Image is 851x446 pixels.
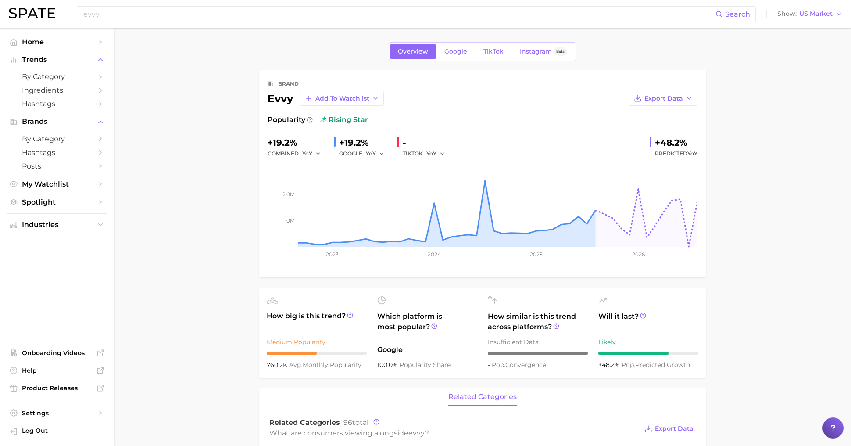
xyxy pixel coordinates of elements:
div: evvy [268,91,384,106]
span: Popularity [268,115,305,125]
a: TikTok [476,44,511,59]
div: 5 / 10 [267,352,367,355]
span: popularity share [400,361,451,369]
span: Will it last? [598,311,698,332]
tspan: 2024 [428,251,441,258]
a: Hashtags [7,146,107,159]
button: Brands [7,115,107,128]
div: – / 10 [488,352,588,355]
button: Industries [7,218,107,231]
button: Trends [7,53,107,66]
span: total [343,418,368,427]
span: Predicted [655,148,697,159]
span: evvy [408,429,425,437]
div: Insufficient Data [488,337,588,347]
span: Settings [22,409,92,417]
span: 760.2k [267,361,289,369]
button: Export Data [642,423,696,435]
span: YoY [366,150,376,157]
a: InstagramBeta [512,44,575,59]
div: Likely [598,337,698,347]
a: by Category [7,132,107,146]
span: convergence [492,361,546,369]
span: Related Categories [269,418,340,427]
div: brand [278,79,299,89]
span: Brands [22,118,92,126]
span: Help [22,367,92,374]
span: monthly popularity [289,361,361,369]
a: Google [437,44,475,59]
span: Instagram [520,48,552,55]
div: - [403,136,451,150]
a: Home [7,35,107,49]
abbr: average [289,361,303,369]
span: Log Out [22,427,100,435]
a: Product Releases [7,381,107,395]
span: Show [777,11,797,16]
span: TikTok [483,48,504,55]
div: What are consumers viewing alongside ? [269,427,638,439]
span: Add to Watchlist [315,95,369,102]
div: 7 / 10 [598,352,698,355]
a: Hashtags [7,97,107,111]
span: Ingredients [22,86,92,94]
span: How big is this trend? [267,311,367,332]
span: Industries [22,221,92,229]
button: ShowUS Market [775,8,844,20]
tspan: 2026 [632,251,645,258]
span: Product Releases [22,384,92,392]
span: My Watchlist [22,180,92,188]
tspan: 2023 [326,251,339,258]
a: Settings [7,406,107,420]
tspan: 2025 [530,251,543,258]
span: Spotlight [22,198,92,206]
a: Onboarding Videos [7,346,107,360]
div: +19.2% [268,136,327,150]
a: Help [7,364,107,377]
input: Search here for a brand, industry, or ingredient [82,7,715,22]
span: Trends [22,56,92,64]
span: Overview [398,48,428,55]
a: Log out. Currently logged in with e-mail sameera.polavar@gmail.com. [7,424,107,439]
abbr: popularity index [492,361,505,369]
span: YoY [302,150,312,157]
span: rising star [320,115,368,125]
span: - [488,361,492,369]
button: YoY [426,148,445,159]
a: Overview [390,44,436,59]
a: Ingredients [7,83,107,97]
div: GOOGLE [339,148,390,159]
button: YoY [302,148,321,159]
a: by Category [7,70,107,83]
span: US Market [799,11,833,16]
span: How similar is this trend across platforms? [488,311,588,332]
a: Posts [7,159,107,173]
span: Hashtags [22,100,92,108]
a: Spotlight [7,195,107,209]
span: by Category [22,135,92,143]
button: Add to Watchlist [300,91,384,106]
div: combined [268,148,327,159]
span: 96 [343,418,352,427]
span: YoY [426,150,436,157]
div: +19.2% [339,136,390,150]
span: Home [22,38,92,46]
div: +48.2% [655,136,697,150]
span: Export Data [644,95,683,102]
span: Beta [556,48,565,55]
a: My Watchlist [7,177,107,191]
span: Hashtags [22,148,92,157]
span: Which platform is most popular? [377,311,477,340]
div: TIKTOK [403,148,451,159]
span: predicted growth [622,361,690,369]
span: Posts [22,162,92,170]
span: Search [725,10,750,18]
abbr: popularity index [622,361,635,369]
span: 100.0% [377,361,400,369]
span: Google [444,48,467,55]
button: YoY [366,148,385,159]
span: +48.2% [598,361,622,369]
img: SPATE [9,8,55,18]
button: Export Data [629,91,697,106]
div: Medium Popularity [267,337,367,347]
